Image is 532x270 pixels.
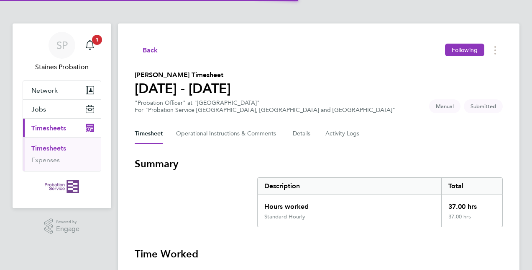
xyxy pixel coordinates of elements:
[293,124,312,144] button: Details
[23,180,101,193] a: Go to home page
[488,44,503,57] button: Timesheets Menu
[31,144,66,152] a: Timesheets
[258,178,441,195] div: Description
[56,226,79,233] span: Engage
[23,137,101,171] div: Timesheets
[429,99,460,113] span: This timesheet was manually created.
[258,195,441,213] div: Hours worked
[325,124,361,144] button: Activity Logs
[135,99,395,114] div: "Probation Officer" at "[GEOGRAPHIC_DATA]"
[143,45,158,55] span: Back
[56,218,79,226] span: Powered by
[31,86,58,94] span: Network
[135,124,163,144] button: Timesheet
[445,44,484,56] button: Following
[135,106,395,114] div: For "Probation Service [GEOGRAPHIC_DATA], [GEOGRAPHIC_DATA] and [GEOGRAPHIC_DATA]"
[135,247,503,261] h3: Time Worked
[13,23,111,208] nav: Main navigation
[31,124,66,132] span: Timesheets
[23,32,101,72] a: SPStaines Probation
[441,195,502,213] div: 37.00 hrs
[23,100,101,118] button: Jobs
[464,99,503,113] span: This timesheet is Submitted.
[441,178,502,195] div: Total
[441,213,502,227] div: 37.00 hrs
[31,105,46,113] span: Jobs
[135,157,503,171] h3: Summary
[92,35,102,45] span: 1
[23,119,101,137] button: Timesheets
[176,124,279,144] button: Operational Instructions & Comments
[452,46,478,54] span: Following
[264,213,305,220] div: Standard Hourly
[135,70,231,80] h2: [PERSON_NAME] Timesheet
[45,180,79,193] img: probationservice-logo-retina.png
[56,40,68,51] span: SP
[82,32,98,59] a: 1
[257,177,503,227] div: Summary
[31,156,60,164] a: Expenses
[135,80,231,97] h1: [DATE] - [DATE]
[135,45,158,55] button: Back
[23,62,101,72] span: Staines Probation
[23,81,101,99] button: Network
[44,218,80,234] a: Powered byEngage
